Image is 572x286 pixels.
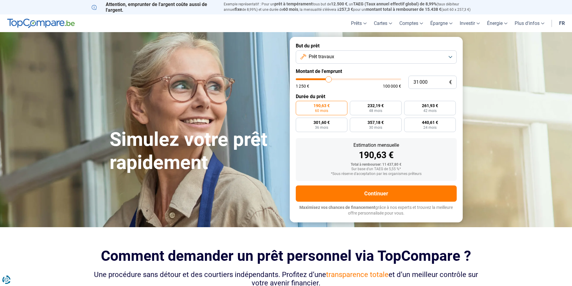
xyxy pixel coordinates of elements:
a: Énergie [483,14,511,32]
span: 357,18 € [368,120,384,125]
a: Comptes [396,14,427,32]
span: 24 mois [423,126,437,129]
span: Prêt travaux [309,53,334,60]
a: Plus d'infos [511,14,548,32]
label: Durée du prêt [296,94,457,99]
span: transparence totale [326,270,389,279]
a: Épargne [427,14,456,32]
label: But du prêt [296,43,457,49]
span: € [449,80,452,85]
span: 48 mois [369,109,382,113]
p: grâce à nos experts et trouvez la meilleure offre personnalisée pour vous. [296,205,457,216]
span: 257,3 € [339,7,353,12]
button: Prêt travaux [296,50,457,64]
span: 301,60 € [313,120,330,125]
a: fr [555,14,568,32]
a: Cartes [370,14,396,32]
div: Estimation mensuelle [301,143,452,148]
h2: Comment demander un prêt personnel via TopCompare ? [92,248,481,264]
a: Investir [456,14,483,32]
span: 12.500 € [331,2,347,6]
span: 60 mois [315,109,328,113]
p: Attention, emprunter de l'argent coûte aussi de l'argent. [92,2,216,13]
span: 1 250 € [296,84,309,88]
h1: Simulez votre prêt rapidement [110,128,283,174]
img: TopCompare [7,19,75,28]
span: 30 mois [369,126,382,129]
span: 190,63 € [313,104,330,108]
div: *Sous réserve d'acceptation par les organismes prêteurs [301,172,452,176]
p: Exemple représentatif : Pour un tous but de , un (taux débiteur annuel de 8,99%) et une durée de ... [224,2,481,12]
div: Sur base d'un TAEG de 5,55 %* [301,167,452,171]
span: 261,93 € [422,104,438,108]
a: Prêts [347,14,370,32]
div: 190,63 € [301,151,452,160]
span: 36 mois [315,126,328,129]
span: fixe [235,7,242,12]
span: 100 000 € [383,84,401,88]
div: Total à rembourser: 11 437,80 € [301,163,452,167]
button: Continuer [296,185,457,202]
span: montant total à rembourser de 15.438 € [366,7,441,12]
span: TAEG (Taux annuel effectif global) de 8,99% [353,2,437,6]
span: 232,19 € [368,104,384,108]
span: 60 mois [283,7,298,12]
span: 42 mois [423,109,437,113]
span: prêt à tempérament [274,2,313,6]
span: Maximisez vos chances de financement [299,205,375,210]
span: 440,61 € [422,120,438,125]
label: Montant de l'emprunt [296,68,457,74]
